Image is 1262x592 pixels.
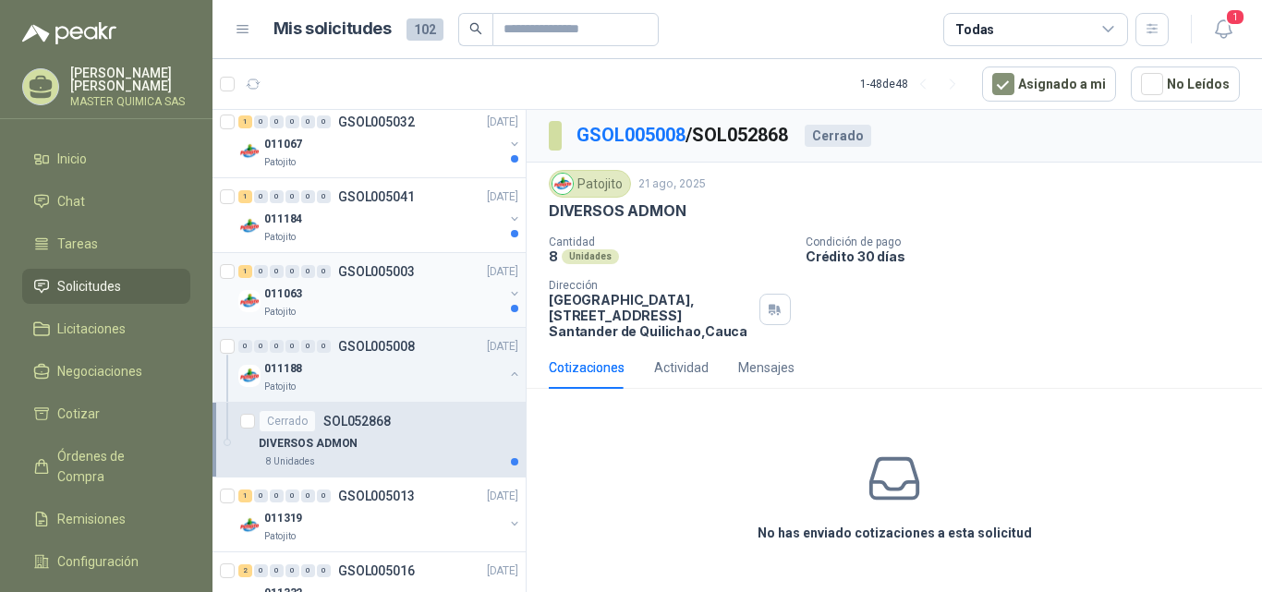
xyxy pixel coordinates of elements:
div: 0 [317,190,331,203]
p: Condición de pago [806,236,1255,248]
div: 0 [317,564,331,577]
a: 1 0 0 0 0 0 GSOL005003[DATE] Company Logo011063Patojito [238,260,522,320]
div: 0 [254,115,268,128]
p: MASTER QUIMICA SAS [70,96,190,107]
p: Patojito [264,380,296,394]
p: DIVERSOS ADMON [259,435,358,453]
a: Inicio [22,141,190,176]
p: GSOL005013 [338,489,415,502]
img: Logo peakr [22,22,116,44]
a: Órdenes de Compra [22,439,190,494]
div: 0 [254,340,268,353]
p: [DATE] [487,338,518,356]
p: 011063 [264,285,302,303]
a: Chat [22,184,190,219]
p: GSOL005008 [338,340,415,353]
img: Company Logo [552,174,573,194]
div: 0 [254,190,268,203]
p: SOL052868 [323,415,391,428]
div: 1 [238,489,252,502]
p: [DATE] [487,562,518,580]
img: Company Logo [238,290,261,312]
span: Órdenes de Compra [57,446,173,487]
div: Patojito [549,170,631,198]
p: GSOL005032 [338,115,415,128]
p: [DATE] [487,114,518,131]
div: Unidades [562,249,619,264]
div: 0 [270,190,284,203]
p: Patojito [264,305,296,320]
p: [DATE] [487,488,518,505]
div: 0 [317,265,331,278]
img: Company Logo [238,365,261,387]
span: Inicio [57,149,87,169]
a: CerradoSOL052868DIVERSOS ADMON8 Unidades [212,403,526,477]
div: 1 - 48 de 48 [860,69,967,99]
div: 0 [285,115,299,128]
div: Todas [955,19,994,40]
h1: Mis solicitudes [273,16,392,42]
img: Company Logo [238,140,261,163]
p: Patojito [264,230,296,245]
span: Negociaciones [57,361,142,381]
p: Dirección [549,279,752,292]
div: 0 [317,115,331,128]
a: 1 0 0 0 0 0 GSOL005013[DATE] Company Logo011319Patojito [238,485,522,544]
p: 011067 [264,136,302,153]
img: Company Logo [238,215,261,237]
span: Cotizar [57,404,100,424]
span: 1 [1225,8,1245,26]
div: 0 [301,265,315,278]
div: 0 [317,340,331,353]
a: 0 0 0 0 0 0 GSOL005008[DATE] Company Logo011188Patojito [238,335,522,394]
a: Negociaciones [22,354,190,389]
h3: No has enviado cotizaciones a esta solicitud [758,523,1032,543]
button: 1 [1207,13,1240,46]
p: [PERSON_NAME] [PERSON_NAME] [70,66,190,92]
div: 2 [238,564,252,577]
div: 0 [301,340,315,353]
a: 1 0 0 0 0 0 GSOL005032[DATE] Company Logo011067Patojito [238,111,522,170]
span: Licitaciones [57,319,126,339]
span: Configuración [57,551,139,572]
p: / SOL052868 [576,121,790,150]
p: 8 [549,248,558,264]
p: [DATE] [487,263,518,281]
button: Asignado a mi [982,66,1116,102]
p: Cantidad [549,236,791,248]
div: 0 [285,489,299,502]
p: GSOL005003 [338,265,415,278]
p: 011188 [264,360,302,378]
div: 0 [254,564,268,577]
div: 0 [317,489,331,502]
div: 0 [270,564,284,577]
p: DIVERSOS ADMON [549,201,686,221]
div: 0 [254,265,268,278]
div: 0 [270,340,284,353]
a: Solicitudes [22,269,190,304]
div: 0 [301,564,315,577]
p: 011184 [264,211,302,228]
span: Chat [57,191,85,211]
p: GSOL005016 [338,564,415,577]
div: Mensajes [738,357,795,378]
div: Cerrado [805,125,871,147]
div: 0 [254,489,268,502]
p: 21 ago, 2025 [638,175,706,193]
div: 0 [270,115,284,128]
button: No Leídos [1131,66,1240,102]
div: 0 [301,489,315,502]
div: 0 [270,265,284,278]
div: 0 [301,190,315,203]
div: Cotizaciones [549,357,625,378]
p: Patojito [264,529,296,544]
a: 1 0 0 0 0 0 GSOL005041[DATE] Company Logo011184Patojito [238,186,522,245]
p: [DATE] [487,188,518,206]
div: 0 [270,489,284,502]
a: Licitaciones [22,311,190,346]
div: 0 [285,265,299,278]
div: Actividad [654,357,709,378]
p: [GEOGRAPHIC_DATA], [STREET_ADDRESS] Santander de Quilichao , Cauca [549,292,752,339]
div: Cerrado [259,410,316,432]
p: GSOL005041 [338,190,415,203]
